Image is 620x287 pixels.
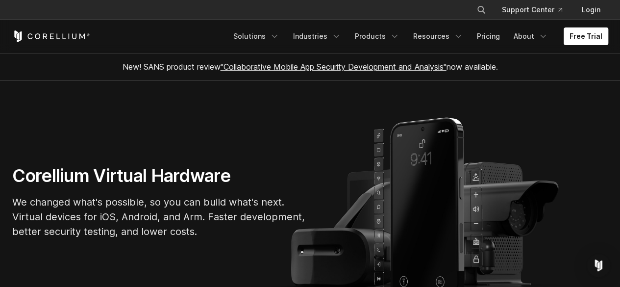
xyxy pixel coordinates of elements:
[349,27,405,45] a: Products
[12,30,90,42] a: Corellium Home
[494,1,570,19] a: Support Center
[574,1,608,19] a: Login
[12,165,306,187] h1: Corellium Virtual Hardware
[407,27,469,45] a: Resources
[123,62,498,72] span: New! SANS product review now available.
[587,254,610,277] div: Open Intercom Messenger
[465,1,608,19] div: Navigation Menu
[12,195,306,239] p: We changed what's possible, so you can build what's next. Virtual devices for iOS, Android, and A...
[221,62,446,72] a: "Collaborative Mobile App Security Development and Analysis"
[564,27,608,45] a: Free Trial
[227,27,285,45] a: Solutions
[227,27,608,45] div: Navigation Menu
[472,1,490,19] button: Search
[471,27,506,45] a: Pricing
[287,27,347,45] a: Industries
[508,27,554,45] a: About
